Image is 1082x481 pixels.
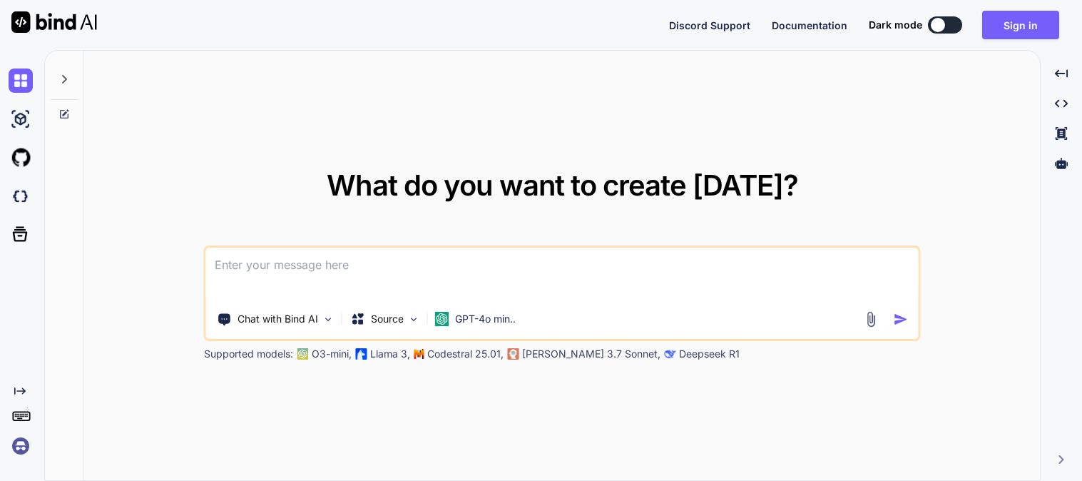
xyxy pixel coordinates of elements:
p: Llama 3, [370,347,410,361]
button: Sign in [982,11,1059,39]
img: Bind AI [11,11,97,33]
img: claude [665,348,676,360]
button: Discord Support [669,18,750,33]
p: O3-mini, [312,347,352,361]
img: claude [508,348,519,360]
img: Pick Tools [322,313,335,325]
img: GPT-4o mini [435,312,449,326]
img: ai-studio [9,107,33,131]
button: Documentation [772,18,847,33]
img: attachment [863,311,879,328]
span: Dark mode [869,18,922,32]
p: GPT-4o min.. [455,312,516,326]
span: Documentation [772,19,847,31]
img: GPT-4 [297,348,309,360]
img: icon [894,312,909,327]
p: Deepseek R1 [679,347,740,361]
p: Supported models: [204,347,293,361]
img: githubLight [9,146,33,170]
span: What do you want to create [DATE]? [327,168,798,203]
img: Llama2 [356,348,367,360]
img: Mistral-AI [414,349,424,359]
span: Discord Support [669,19,750,31]
img: signin [9,434,33,458]
p: Codestral 25.01, [427,347,504,361]
img: Pick Models [408,313,420,325]
p: Source [371,312,404,326]
img: darkCloudIdeIcon [9,184,33,208]
img: chat [9,69,33,93]
p: [PERSON_NAME] 3.7 Sonnet, [522,347,660,361]
p: Chat with Bind AI [238,312,318,326]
